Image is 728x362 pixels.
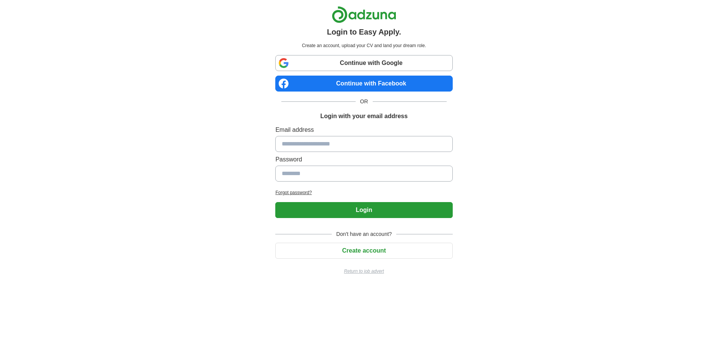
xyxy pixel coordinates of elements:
[332,230,397,238] span: Don't have an account?
[275,243,452,259] button: Create account
[277,42,451,49] p: Create an account, upload your CV and land your dream role.
[356,98,373,106] span: OR
[275,125,452,134] label: Email address
[320,112,408,121] h1: Login with your email address
[275,55,452,71] a: Continue with Google
[332,6,396,23] img: Adzuna logo
[275,189,452,196] a: Forgot password?
[275,202,452,218] button: Login
[275,268,452,275] a: Return to job advert
[327,26,401,38] h1: Login to Easy Apply.
[275,155,452,164] label: Password
[275,247,452,254] a: Create account
[275,76,452,92] a: Continue with Facebook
